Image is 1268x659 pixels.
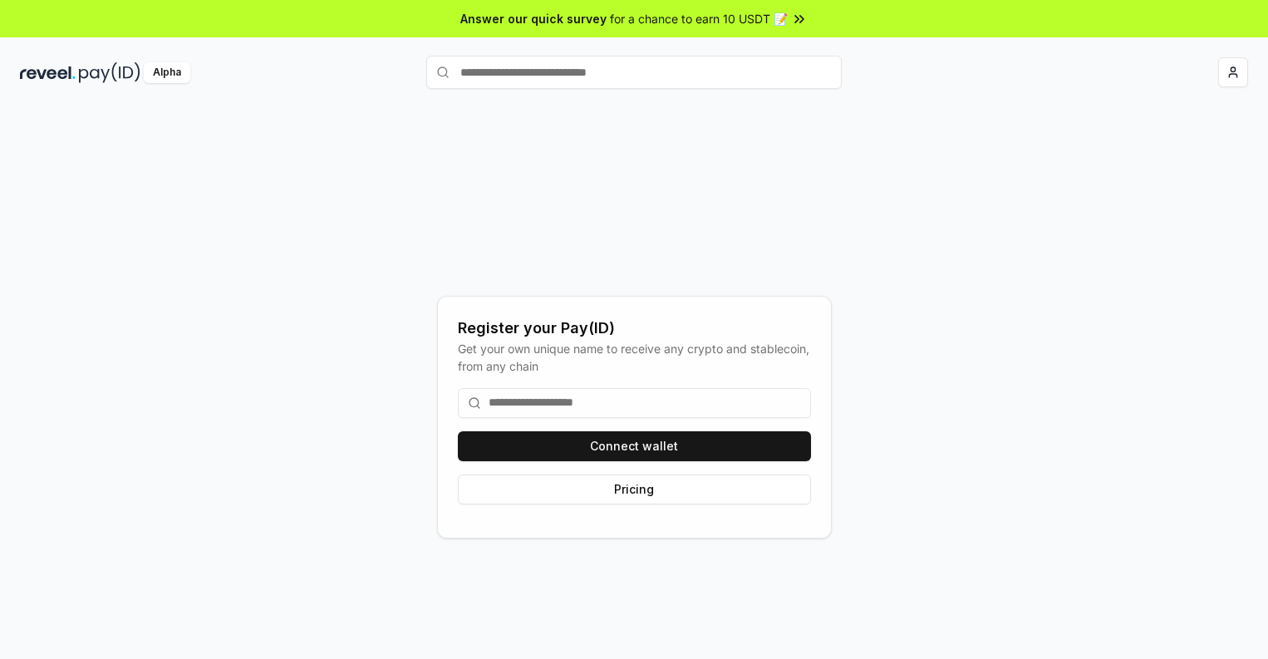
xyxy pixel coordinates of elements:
div: Register your Pay(ID) [458,317,811,340]
span: Answer our quick survey [460,10,607,27]
img: reveel_dark [20,62,76,83]
div: Alpha [144,62,190,83]
button: Connect wallet [458,431,811,461]
button: Pricing [458,475,811,504]
div: Get your own unique name to receive any crypto and stablecoin, from any chain [458,340,811,375]
img: pay_id [79,62,140,83]
span: for a chance to earn 10 USDT 📝 [610,10,788,27]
